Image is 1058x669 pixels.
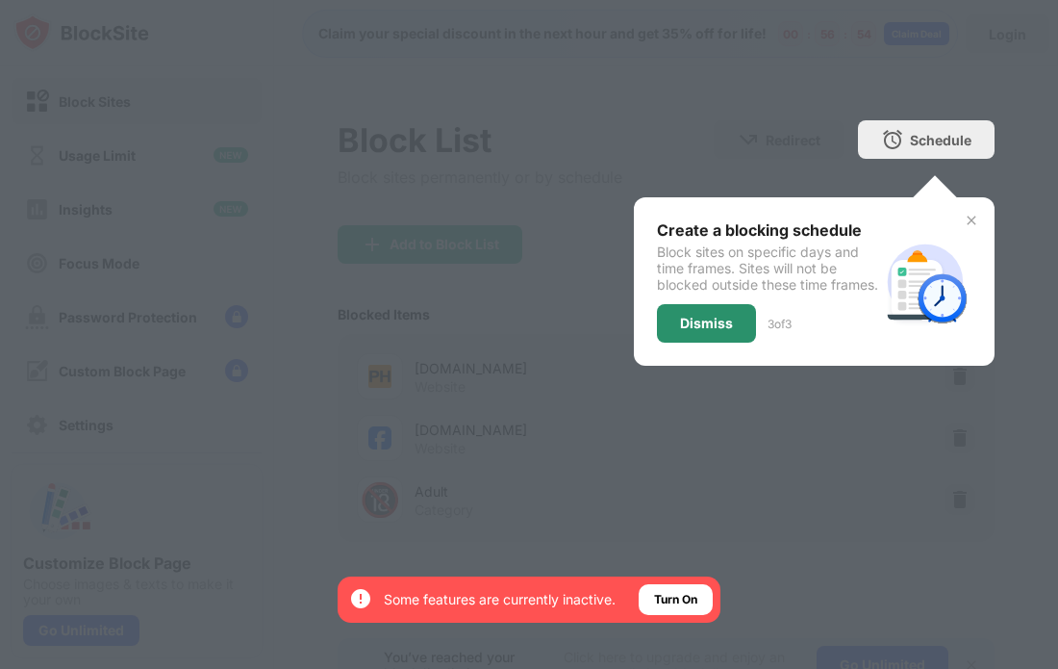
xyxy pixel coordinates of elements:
div: 3 of 3 [768,317,792,331]
div: Create a blocking schedule [657,220,879,240]
div: Some features are currently inactive. [384,590,616,609]
div: Schedule [910,132,971,148]
div: Block sites on specific days and time frames. Sites will not be blocked outside these time frames. [657,244,879,293]
div: Turn On [654,590,697,609]
img: x-button.svg [964,213,979,228]
img: schedule.svg [879,236,971,328]
img: error-circle-white.svg [349,587,372,610]
div: Dismiss [680,316,733,331]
